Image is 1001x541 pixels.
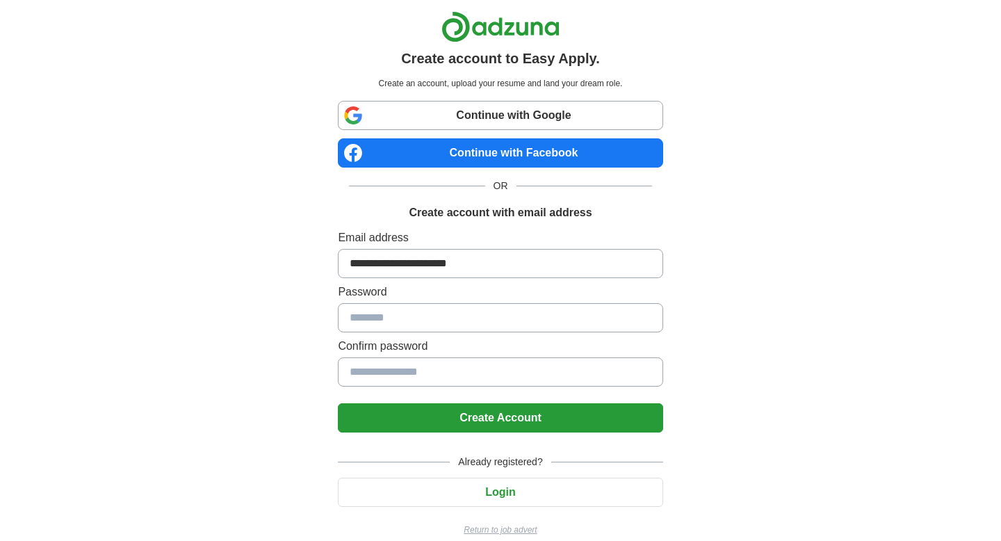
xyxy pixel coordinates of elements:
[485,179,516,193] span: OR
[450,455,551,469] span: Already registered?
[409,204,592,221] h1: Create account with email address
[338,403,662,433] button: Create Account
[338,524,662,536] a: Return to job advert
[341,77,660,90] p: Create an account, upload your resume and land your dream role.
[338,478,662,507] button: Login
[338,101,662,130] a: Continue with Google
[338,284,662,300] label: Password
[401,48,600,69] h1: Create account to Easy Apply.
[441,11,560,42] img: Adzuna logo
[338,229,662,246] label: Email address
[338,338,662,355] label: Confirm password
[338,138,662,168] a: Continue with Facebook
[338,486,662,498] a: Login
